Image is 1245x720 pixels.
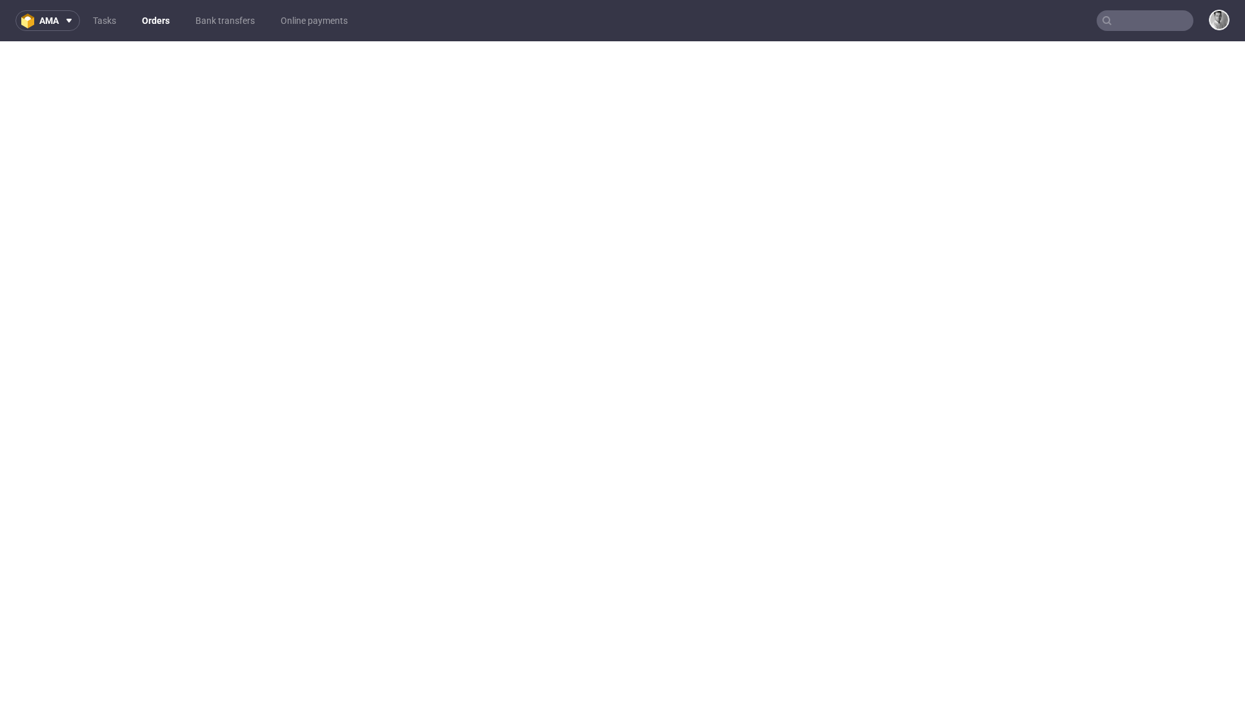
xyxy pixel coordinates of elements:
[273,10,355,31] a: Online payments
[15,10,80,31] button: ama
[188,10,263,31] a: Bank transfers
[21,14,39,28] img: logo
[39,16,59,25] span: ama
[85,10,124,31] a: Tasks
[134,10,177,31] a: Orders
[1210,11,1228,29] img: Radzik Patryk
